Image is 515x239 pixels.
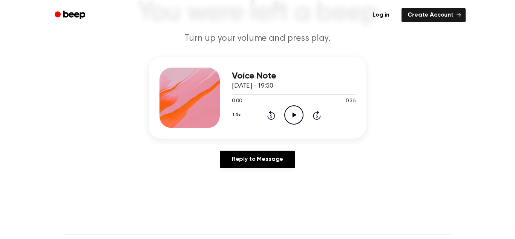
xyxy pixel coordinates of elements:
span: 0:00 [232,97,242,105]
span: [DATE] · 19:50 [232,83,273,89]
h3: Voice Note [232,71,356,81]
a: Log in [365,6,397,24]
span: 0:36 [346,97,356,105]
a: Beep [49,8,92,23]
a: Create Account [402,8,466,22]
button: 1.0x [232,109,243,122]
p: Turn up your volume and press play. [113,32,402,45]
a: Reply to Message [220,151,295,168]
